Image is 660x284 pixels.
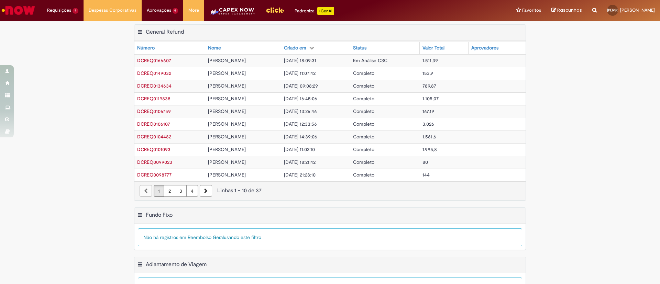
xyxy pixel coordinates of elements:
span: [PERSON_NAME] [208,57,246,64]
h2: Adiantamento de Viagem [146,261,207,268]
span: DCREQ0106107 [137,121,170,127]
nav: paginação [134,181,526,200]
span: Despesas Corporativas [89,7,136,14]
span: 153,9 [422,70,433,76]
span: [PERSON_NAME] [208,172,246,178]
span: Aprovações [147,7,171,14]
img: click_logo_yellow_360x200.png [266,5,284,15]
span: Completo [353,159,374,165]
span: 1.105,07 [422,95,439,102]
span: [DATE] 12:33:56 [284,121,317,127]
span: DCREQ0119838 [137,95,170,102]
a: Abrir Registro: DCREQ0099023 [137,159,172,165]
div: Linhas 1 − 10 de 37 [140,187,520,195]
a: Rascunhos [551,7,582,14]
span: [DATE] 13:26:46 [284,108,317,114]
span: 9 [173,8,178,14]
div: Valor Total [422,45,444,52]
span: [PERSON_NAME] [208,83,246,89]
a: Abrir Registro: DCREQ0166607 [137,57,171,64]
span: [PERSON_NAME] [620,7,655,13]
span: Completo [353,70,374,76]
button: Adiantamento de Viagem Menu de contexto [137,261,143,270]
span: Completo [353,95,374,102]
a: Abrir Registro: DCREQ0119838 [137,95,170,102]
span: 3.026 [422,121,434,127]
span: [DATE] 11:07:42 [284,70,316,76]
span: Completo [353,146,374,152]
span: 1.995,8 [422,146,437,152]
span: [PERSON_NAME] [208,95,246,102]
span: 167,19 [422,108,434,114]
a: Abrir Registro: DCREQ0149032 [137,70,171,76]
a: Página 4 [186,185,198,197]
a: Página 1 [154,185,164,197]
span: [DATE] 18:21:42 [284,159,316,165]
a: Página 3 [175,185,187,197]
img: ServiceNow [1,3,36,17]
span: DCREQ0106759 [137,108,171,114]
span: DCREQ0104482 [137,134,171,140]
span: usando este filtro [224,234,261,240]
a: Abrir Registro: DCREQ0106107 [137,121,170,127]
button: Fundo Fixo Menu de contexto [137,212,143,220]
span: Rascunhos [557,7,582,13]
span: Completo [353,172,374,178]
span: [DATE] 18:09:31 [284,57,316,64]
span: [PERSON_NAME] [208,159,246,165]
a: Abrir Registro: DCREQ0098777 [137,172,172,178]
a: Página 2 [164,185,175,197]
span: [DATE] 11:02:10 [284,146,315,152]
p: +GenAi [317,7,334,15]
div: Não há registros em Reembolso Geral [138,228,522,246]
span: 80 [422,159,428,165]
h2: General Refund [146,29,184,35]
span: Favoritos [522,7,541,14]
span: DCREQ0134634 [137,83,172,89]
button: General Refund Menu de contexto [137,29,143,37]
a: Abrir Registro: DCREQ0134634 [137,83,172,89]
span: [DATE] 09:08:29 [284,83,318,89]
a: Abrir Registro: DCREQ0104482 [137,134,171,140]
div: Nome [208,45,221,52]
span: Requisições [47,7,71,14]
span: Completo [353,83,374,89]
span: DCREQ0149032 [137,70,171,76]
a: Abrir Registro: DCREQ0106759 [137,108,171,114]
span: [PERSON_NAME] [208,121,246,127]
span: 1.511,39 [422,57,438,64]
span: 4 [73,8,78,14]
span: [DATE] 16:45:06 [284,95,317,102]
span: 1.561,6 [422,134,436,140]
div: Padroniza [295,7,334,15]
span: DCREQ0098777 [137,172,172,178]
h2: Fundo Fixo [146,212,173,218]
span: DCREQ0166607 [137,57,171,64]
span: Completo [353,121,374,127]
span: [PERSON_NAME] [208,146,246,152]
div: Aprovadores [471,45,498,52]
span: [DATE] 21:28:10 [284,172,316,178]
span: Completo [353,108,374,114]
span: [DATE] 14:39:06 [284,134,317,140]
span: 789,87 [422,83,436,89]
span: [PERSON_NAME] [208,108,246,114]
span: Completo [353,134,374,140]
a: Próxima página [200,185,212,197]
span: More [188,7,199,14]
span: 144 [422,172,430,178]
span: DCREQ0101093 [137,146,170,152]
div: Criado em [284,45,306,52]
span: [PERSON_NAME] [208,134,246,140]
div: Status [353,45,366,52]
a: Abrir Registro: DCREQ0101093 [137,146,170,152]
span: Em Análise CSC [353,57,387,64]
span: [PERSON_NAME] [208,70,246,76]
img: CapexLogo5.png [209,7,255,21]
span: [PERSON_NAME] [607,8,634,12]
span: DCREQ0099023 [137,159,172,165]
div: Número [137,45,155,52]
